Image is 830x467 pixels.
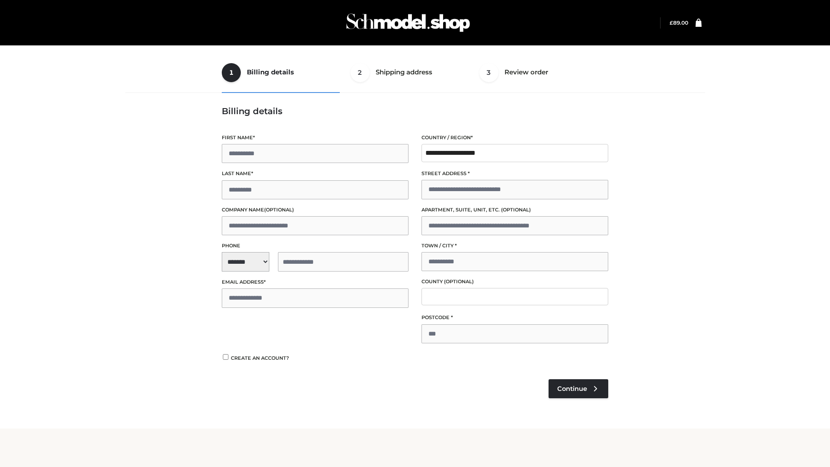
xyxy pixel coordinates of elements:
[222,242,409,250] label: Phone
[343,6,473,40] img: Schmodel Admin 964
[222,170,409,178] label: Last name
[222,106,608,116] h3: Billing details
[557,385,587,393] span: Continue
[421,242,608,250] label: Town / City
[549,379,608,398] a: Continue
[421,278,608,286] label: County
[222,354,230,360] input: Create an account?
[264,207,294,213] span: (optional)
[421,170,608,178] label: Street address
[222,134,409,142] label: First name
[421,206,608,214] label: Apartment, suite, unit, etc.
[501,207,531,213] span: (optional)
[421,313,608,322] label: Postcode
[421,134,608,142] label: Country / Region
[222,206,409,214] label: Company name
[670,19,688,26] bdi: 89.00
[231,355,289,361] span: Create an account?
[222,278,409,286] label: Email address
[444,278,474,285] span: (optional)
[670,19,673,26] span: £
[670,19,688,26] a: £89.00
